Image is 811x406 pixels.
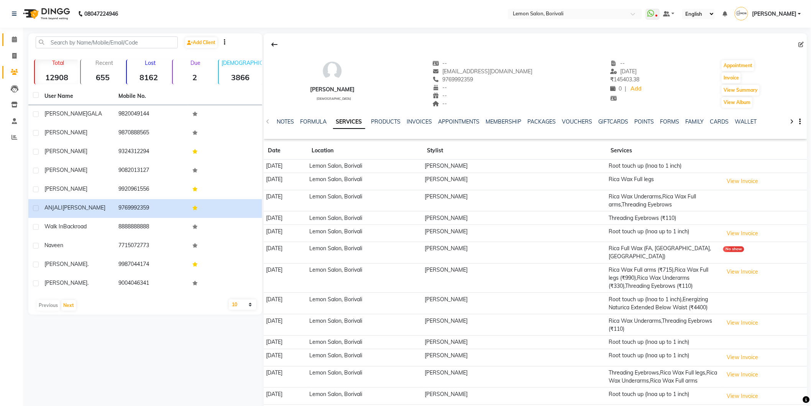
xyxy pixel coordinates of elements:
[333,115,365,129] a: SERVICES
[735,118,757,125] a: WALLET
[422,160,606,173] td: [PERSON_NAME]
[422,349,606,366] td: [PERSON_NAME]
[114,237,188,256] td: 7715072773
[422,263,606,293] td: [PERSON_NAME]
[606,225,721,242] td: Root touch up (Inoa up to 1 inch)
[44,185,87,192] span: [PERSON_NAME]
[422,314,606,336] td: [PERSON_NAME]
[44,223,63,230] span: Walk In
[486,118,522,125] a: MEMBERSHIP
[407,118,432,125] a: INVOICES
[422,388,606,405] td: [PERSON_NAME]
[63,223,87,230] span: Backroad
[114,87,188,105] th: Mobile No.
[422,225,606,242] td: [PERSON_NAME]
[61,300,76,311] button: Next
[84,59,125,66] p: Recent
[114,143,188,162] td: 9324312294
[114,274,188,293] td: 9004046341
[130,59,171,66] p: Lost
[35,73,79,82] strong: 12908
[114,180,188,199] td: 9920961556
[174,59,217,66] p: Due
[307,388,422,405] td: Lemon Salon, Borivali
[433,76,473,83] span: 9769992359
[38,59,79,66] p: Total
[84,3,118,25] b: 08047224946
[44,279,87,286] span: [PERSON_NAME]
[752,10,796,18] span: [PERSON_NAME]
[611,60,625,67] span: --
[606,242,721,263] td: Rica Full Wax (FA, [GEOGRAPHIC_DATA], [GEOGRAPHIC_DATA])
[44,167,87,173] span: [PERSON_NAME]
[87,110,102,117] span: GALA
[44,110,87,117] span: [PERSON_NAME]
[44,242,63,249] span: Naveen
[114,105,188,124] td: 9820049144
[264,142,307,160] th: Date
[371,118,401,125] a: PRODUCTS
[264,336,307,349] td: [DATE]
[127,73,171,82] strong: 8162
[264,366,307,388] td: [DATE]
[20,3,72,25] img: logo
[307,366,422,388] td: Lemon Salon, Borivali
[562,118,593,125] a: VOUCHERS
[264,173,307,190] td: [DATE]
[87,261,89,267] span: .
[264,160,307,173] td: [DATE]
[723,266,762,278] button: View Invoice
[611,68,637,75] span: [DATE]
[723,352,762,363] button: View Invoice
[722,73,741,83] button: Invoice
[173,73,217,82] strong: 2
[630,84,643,94] a: Add
[606,173,721,190] td: Rica Wax Full legs
[433,60,447,67] span: --
[422,211,606,225] td: [PERSON_NAME]
[722,97,752,108] button: View Album
[606,190,721,211] td: Rica Wax Underarms,Rica Wax Full arms,Threading Eyebrows
[87,279,89,286] span: .
[606,293,721,314] td: Root touch up (Inoa to 1 inch),Energizing Naturica Extended Below Waist (₹4400)
[606,142,721,160] th: Services
[606,263,721,293] td: Rica Wax Full arms (₹715),Rica Wax Full legs (₹990),Rica Wax Underarms (₹330),Threading Eyebrows ...
[606,336,721,349] td: Root touch up (Inoa up to 1 inch)
[625,85,627,93] span: |
[44,204,62,211] span: ANJALI
[606,314,721,336] td: Rica Wax Underarms,Threading Eyebrows (₹110)
[735,7,748,20] img: Jyoti Vyas
[660,118,680,125] a: FORMS
[114,256,188,274] td: 9987044174
[62,204,105,211] span: [PERSON_NAME]
[438,118,480,125] a: APPOINTMENTS
[300,118,327,125] a: FORMULA
[264,190,307,211] td: [DATE]
[433,100,447,107] span: --
[710,118,729,125] a: CARDS
[723,175,762,187] button: View Invoice
[44,261,87,267] span: [PERSON_NAME]
[114,199,188,218] td: 9769992359
[44,129,87,136] span: [PERSON_NAME]
[36,36,178,48] input: Search by Name/Mobile/Email/Code
[422,242,606,263] td: [PERSON_NAME]
[606,366,721,388] td: Threading Eyebrows,Rica Wax Full legs,Rica Wax Underarms,Rica Wax Full arms
[264,349,307,366] td: [DATE]
[635,118,654,125] a: POINTS
[433,92,447,99] span: --
[433,68,533,75] span: [EMAIL_ADDRESS][DOMAIN_NAME]
[606,211,721,225] td: Threading Eyebrows (₹110)
[307,263,422,293] td: Lemon Salon, Borivali
[264,314,307,336] td: [DATE]
[307,190,422,211] td: Lemon Salon, Borivali
[307,211,422,225] td: Lemon Salon, Borivali
[264,211,307,225] td: [DATE]
[81,73,125,82] strong: 655
[422,173,606,190] td: [PERSON_NAME]
[611,76,640,83] span: 145403.38
[307,349,422,366] td: Lemon Salon, Borivali
[222,59,263,66] p: [DEMOGRAPHIC_DATA]
[114,124,188,143] td: 9870888565
[723,369,762,381] button: View Invoice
